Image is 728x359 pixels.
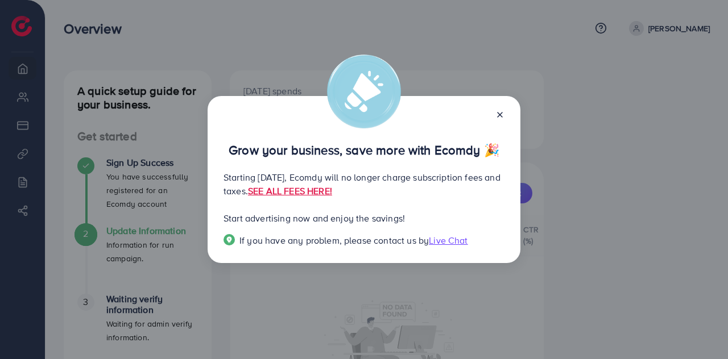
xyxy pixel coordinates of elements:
p: Start advertising now and enjoy the savings! [224,211,504,225]
img: alert [327,55,401,128]
span: If you have any problem, please contact us by [239,234,429,247]
p: Grow your business, save more with Ecomdy 🎉 [224,143,504,157]
img: Popup guide [224,234,235,245]
p: Starting [DATE], Ecomdy will no longer charge subscription fees and taxes. [224,170,504,198]
a: SEE ALL FEES HERE! [248,185,332,197]
span: Live Chat [429,234,468,247]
